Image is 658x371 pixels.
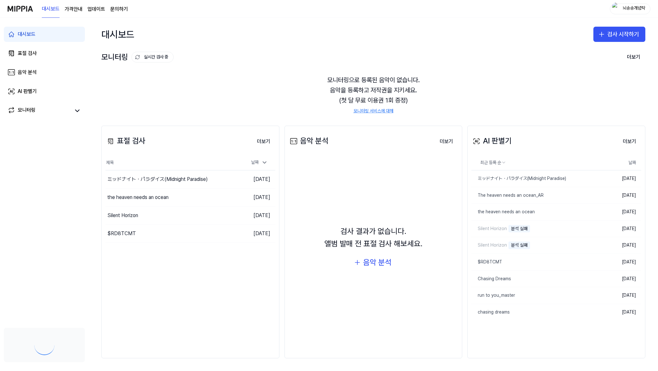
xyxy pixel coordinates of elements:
div: 모니터링 [101,51,174,63]
button: 더보기 [618,135,641,148]
a: 업데이트 [87,5,105,13]
div: 분석 실패 [508,225,530,233]
img: profile [612,3,620,15]
td: [DATE] [233,225,275,243]
div: ミッドナイト・パラダイス(Midnight Paradise) [471,176,566,182]
button: 더보기 [252,135,275,148]
a: 대시보드 [4,27,85,42]
td: [DATE] [604,254,641,271]
div: the heaven needs an ocean [471,209,535,215]
button: 가격안내 [65,5,82,13]
div: $RD8TCMT [107,230,136,237]
div: 뇌송송개념탁 [622,5,646,12]
td: [DATE] [604,237,641,254]
td: [DATE] [604,204,641,221]
div: 대시보드 [18,30,35,38]
td: [DATE] [233,189,275,207]
a: The heaven needs an ocean_AR [471,187,604,204]
div: 표절 검사 [18,50,37,57]
div: AI 판별기 [471,135,512,147]
button: profile뇌송송개념탁 [610,3,650,14]
div: 대시보드 [101,24,134,44]
td: [DATE] [233,207,275,225]
th: 제목 [105,155,233,170]
div: $RD8TCMT [471,259,502,265]
div: 검사 결과가 없습니다. 앨범 발매 전 표절 검사 해보세요. [324,225,423,250]
div: 분석 실패 [508,242,530,249]
a: the heaven needs an ocean [471,204,604,220]
td: [DATE] [233,170,275,189]
a: 대시보드 [42,0,60,18]
div: Silent Horizon [471,242,507,248]
button: 실시간 검사 중 [131,52,174,63]
td: [DATE] [604,287,641,304]
div: AI 판별기 [18,88,37,95]
div: Silent Horizon [107,212,138,219]
div: ミッドナイト・パラダイス(Midnight Paradise) [107,176,208,183]
div: 모니터링 [18,106,35,115]
a: ミッドナイト・パラダイス(Midnight Paradise) [471,170,604,187]
div: 날짜 [249,157,270,168]
div: 음악 분석 [289,135,329,147]
th: 날짜 [604,155,641,170]
a: AI 판별기 [4,84,85,99]
td: [DATE] [604,304,641,320]
a: run to you_master [471,287,604,304]
div: Silent Horizon [471,226,507,232]
a: 음악 분석 [4,65,85,80]
a: 더보기 [252,135,275,148]
button: 음악 분석 [349,255,398,270]
div: The heaven needs an ocean_AR [471,192,544,199]
div: chasing dreams [471,309,510,315]
button: 더보기 [622,51,645,63]
a: chasing dreams [471,304,604,321]
a: Silent Horizon분석 실패 [471,221,604,237]
button: 검사 시작하기 [593,27,645,42]
div: the heaven needs an ocean [107,194,169,201]
div: 음악 분석 [18,69,37,76]
a: 더보기 [435,135,458,148]
a: Chasing Dreams [471,271,604,287]
div: Chasing Dreams [471,276,511,282]
a: 모니터링 [8,106,71,115]
a: 모니터링 서비스에 대해 [354,108,393,114]
div: 모니터링으로 등록된 음악이 없습니다. 음악을 등록하고 저작권을 지키세요. (첫 달 무료 이용권 1회 증정) [101,67,645,122]
a: 문의하기 [110,5,128,13]
a: 더보기 [618,135,641,148]
td: [DATE] [604,270,641,287]
div: run to you_master [471,292,515,299]
td: [DATE] [604,187,641,204]
div: 음악 분석 [363,256,392,268]
td: [DATE] [604,220,641,237]
a: $RD8TCMT [471,254,604,270]
button: 더보기 [435,135,458,148]
a: Silent Horizon분석 실패 [471,237,604,254]
td: [DATE] [604,170,641,187]
a: 표절 검사 [4,46,85,61]
div: 표절 검사 [105,135,145,147]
